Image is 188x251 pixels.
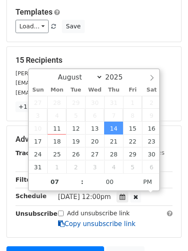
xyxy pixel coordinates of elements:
[66,122,85,135] span: August 12, 2025
[142,147,161,160] span: August 30, 2025
[47,147,66,160] span: August 25, 2025
[47,135,66,147] span: August 18, 2025
[123,87,142,93] span: Fri
[66,87,85,93] span: Tue
[29,96,48,109] span: July 27, 2025
[123,147,142,160] span: August 29, 2025
[58,193,111,201] span: [DATE] 12:00pm
[66,135,85,147] span: August 19, 2025
[85,135,104,147] span: August 20, 2025
[29,135,48,147] span: August 17, 2025
[104,122,123,135] span: August 14, 2025
[104,109,123,122] span: August 7, 2025
[142,122,161,135] span: August 16, 2025
[62,20,84,33] button: Save
[15,20,49,33] a: Load...
[104,96,123,109] span: July 31, 2025
[104,147,123,160] span: August 28, 2025
[29,160,48,173] span: August 31, 2025
[85,96,104,109] span: July 30, 2025
[47,109,66,122] span: August 4, 2025
[142,87,161,93] span: Sat
[47,87,66,93] span: Mon
[15,80,111,86] small: [EMAIL_ADDRESS][DOMAIN_NAME]
[15,150,44,156] strong: Tracking
[104,135,123,147] span: August 21, 2025
[47,160,66,173] span: September 1, 2025
[15,70,157,77] small: [PERSON_NAME][EMAIL_ADDRESS][DOMAIN_NAME]
[123,122,142,135] span: August 15, 2025
[142,135,161,147] span: August 23, 2025
[123,96,142,109] span: August 1, 2025
[136,173,160,190] span: Click to toggle
[67,209,130,218] label: Add unsubscribe link
[15,210,58,217] strong: Unsubscribe
[15,135,173,144] h5: Advanced
[66,96,85,109] span: July 29, 2025
[15,193,46,199] strong: Schedule
[29,122,48,135] span: August 10, 2025
[15,7,52,16] a: Templates
[103,73,134,81] input: Year
[29,147,48,160] span: August 24, 2025
[85,122,104,135] span: August 13, 2025
[29,109,48,122] span: August 3, 2025
[66,147,85,160] span: August 26, 2025
[123,135,142,147] span: August 22, 2025
[15,101,52,112] a: +12 more
[142,160,161,173] span: September 6, 2025
[142,109,161,122] span: August 9, 2025
[145,210,188,251] iframe: Chat Widget
[81,173,83,190] span: :
[66,160,85,173] span: September 2, 2025
[142,96,161,109] span: August 2, 2025
[15,89,111,96] small: [EMAIL_ADDRESS][DOMAIN_NAME]
[104,87,123,93] span: Thu
[104,160,123,173] span: September 4, 2025
[29,87,48,93] span: Sun
[15,55,173,65] h5: 15 Recipients
[58,220,136,228] a: Copy unsubscribe link
[29,173,81,190] input: Hour
[47,122,66,135] span: August 11, 2025
[85,109,104,122] span: August 6, 2025
[15,176,37,183] strong: Filters
[85,147,104,160] span: August 27, 2025
[83,173,136,190] input: Minute
[85,87,104,93] span: Wed
[85,160,104,173] span: September 3, 2025
[66,109,85,122] span: August 5, 2025
[47,96,66,109] span: July 28, 2025
[123,160,142,173] span: September 5, 2025
[123,109,142,122] span: August 8, 2025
